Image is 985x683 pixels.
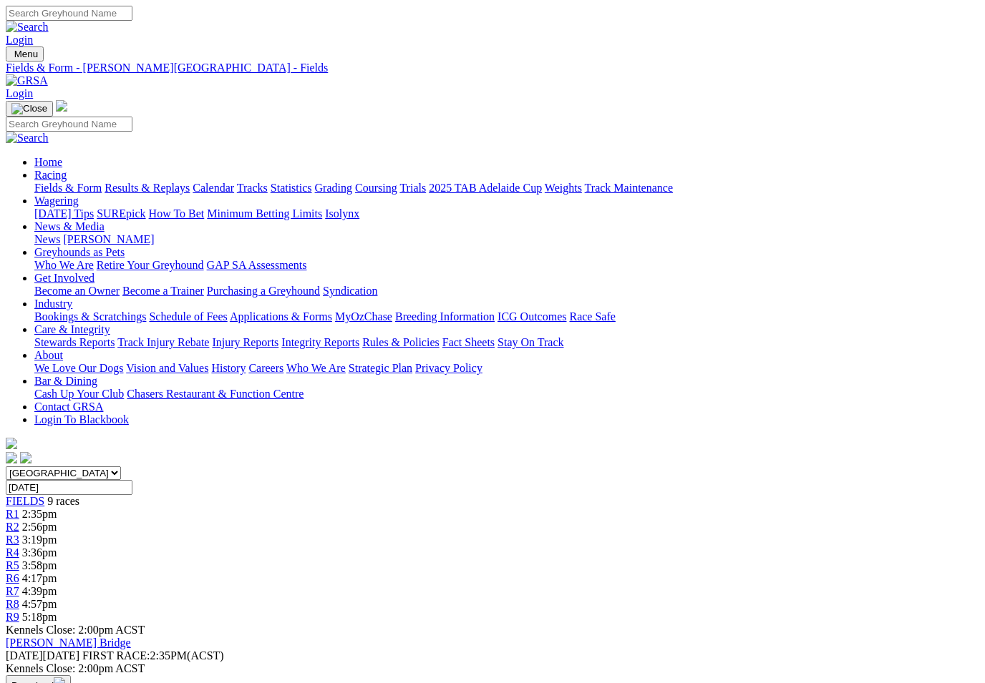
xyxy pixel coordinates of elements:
a: Wagering [34,195,79,207]
a: [PERSON_NAME] Bridge [6,637,131,649]
a: Statistics [271,182,312,194]
a: Breeding Information [395,310,495,323]
a: Purchasing a Greyhound [207,285,320,297]
span: 3:36pm [22,546,57,559]
a: Racing [34,169,67,181]
span: R6 [6,572,19,584]
a: R4 [6,546,19,559]
a: ICG Outcomes [498,310,566,323]
img: Search [6,21,49,34]
a: MyOzChase [335,310,392,323]
div: Bar & Dining [34,388,979,401]
a: News [34,233,60,245]
a: Become a Trainer [122,285,204,297]
a: Applications & Forms [230,310,332,323]
a: Schedule of Fees [149,310,227,323]
a: Greyhounds as Pets [34,246,125,258]
a: Who We Are [286,362,346,374]
span: 4:39pm [22,585,57,597]
a: R8 [6,598,19,610]
span: [DATE] [6,649,79,662]
a: [DATE] Tips [34,207,94,220]
span: 4:17pm [22,572,57,584]
input: Search [6,6,132,21]
img: logo-grsa-white.png [56,100,67,112]
a: Track Maintenance [585,182,673,194]
a: History [211,362,246,374]
a: Bar & Dining [34,375,97,387]
a: Get Involved [34,272,94,284]
a: Minimum Betting Limits [207,207,322,220]
a: [PERSON_NAME] [63,233,154,245]
img: twitter.svg [20,452,31,463]
div: News & Media [34,233,979,246]
div: Kennels Close: 2:00pm ACST [6,662,979,675]
a: Become an Owner [34,285,120,297]
a: Industry [34,298,72,310]
a: Privacy Policy [415,362,482,374]
span: 5:18pm [22,611,57,623]
img: GRSA [6,74,48,87]
div: About [34,362,979,375]
a: Fields & Form [34,182,102,194]
img: Close [11,103,47,114]
a: About [34,349,63,361]
a: Weights [545,182,582,194]
a: FIELDS [6,495,44,507]
span: 4:57pm [22,598,57,610]
a: News & Media [34,220,105,232]
button: Toggle navigation [6,101,53,117]
a: Strategic Plan [349,362,412,374]
a: Tracks [237,182,268,194]
a: 2025 TAB Adelaide Cup [429,182,542,194]
span: 3:19pm [22,534,57,546]
span: 9 races [47,495,79,507]
a: How To Bet [149,207,205,220]
a: Login [6,34,33,46]
a: We Love Our Dogs [34,362,123,374]
a: R5 [6,559,19,571]
a: Contact GRSA [34,401,103,413]
span: 2:35pm [22,508,57,520]
a: Calendar [193,182,234,194]
a: Trials [399,182,426,194]
a: R1 [6,508,19,520]
a: Retire Your Greyhound [97,259,204,271]
a: Track Injury Rebate [117,336,209,348]
a: Careers [248,362,283,374]
a: Rules & Policies [362,336,440,348]
a: Injury Reports [212,336,278,348]
a: R9 [6,611,19,623]
input: Select date [6,480,132,495]
a: Who We Are [34,259,94,271]
div: Industry [34,310,979,323]
a: Fields & Form - [PERSON_NAME][GEOGRAPHIC_DATA] - Fields [6,62,979,74]
img: facebook.svg [6,452,17,463]
a: Login To Blackbook [34,413,129,426]
a: Grading [315,182,352,194]
div: Wagering [34,207,979,220]
a: Chasers Restaurant & Function Centre [127,388,304,400]
span: FIRST RACE: [82,649,150,662]
a: SUREpick [97,207,145,220]
a: Vision and Values [126,362,208,374]
a: R2 [6,521,19,533]
a: Stay On Track [498,336,563,348]
a: Race Safe [569,310,615,323]
a: Stewards Reports [34,336,115,348]
input: Search [6,117,132,132]
a: Login [6,87,33,99]
div: Greyhounds as Pets [34,259,979,272]
a: Isolynx [325,207,359,220]
a: R3 [6,534,19,546]
a: R7 [6,585,19,597]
